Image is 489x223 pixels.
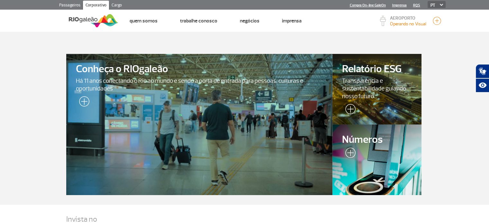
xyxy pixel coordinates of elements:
img: leia-mais [76,96,89,109]
p: AEROPORTO [390,16,426,21]
a: Imprensa [282,18,302,24]
span: Há 11 anos conectando o Rio ao mundo e sendo a porta de entrada para pessoas, culturas e oportuni... [76,77,323,92]
a: Cargo [109,1,124,11]
a: RQS [413,3,420,7]
span: Transparência e sustentabilidade guiando nosso futuro [342,77,412,100]
a: Relatório ESGTransparência e sustentabilidade guiando nosso futuro [332,54,421,124]
a: Corporativo [83,1,109,11]
p: Visibilidade de 10000m [390,21,426,27]
a: Negócios [240,18,259,24]
a: Quem Somos [130,18,158,24]
img: leia-mais [342,148,356,160]
a: Imprensa [392,3,407,7]
img: leia-mais [342,104,356,117]
button: Abrir tradutor de língua de sinais. [475,64,489,78]
button: Abrir recursos assistivos. [475,78,489,92]
a: Trabalhe Conosco [180,18,217,24]
a: Passageiros [57,1,83,11]
span: Relatório ESG [342,64,412,75]
a: Conheça o RIOgaleãoHá 11 anos conectando o Rio ao mundo e sendo a porta de entrada para pessoas, ... [66,54,333,195]
span: Conheça o RIOgaleão [76,64,323,75]
div: Plugin de acessibilidade da Hand Talk. [475,64,489,92]
a: Compra On-line GaleOn [350,3,386,7]
a: Números [332,124,421,195]
span: Números [342,134,412,145]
